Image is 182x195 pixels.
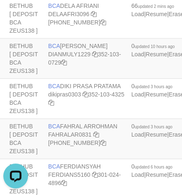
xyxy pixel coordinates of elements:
[45,119,128,159] td: FAHRAL ARROHMAN [PHONE_NUMBER]
[3,3,28,28] button: Open LiveChat chat widget
[83,91,88,98] a: Copy dikipras0303 to clipboard
[135,165,173,169] span: updated 6 hours ago
[93,131,99,138] a: Copy FAHRALAR0831 to clipboard
[146,171,167,178] a: Resume
[131,2,174,9] span: 66
[131,163,173,170] span: 0
[48,171,90,178] a: FERDIANS5160
[135,125,173,129] span: updated 3 hours ago
[100,19,106,26] a: Copy 8692458639 to clipboard
[146,11,167,17] a: Resume
[91,11,97,17] a: Copy DELAAFRI3096 to clipboard
[135,84,173,89] span: updated 3 hours ago
[48,91,81,98] a: dikipras0303
[6,39,45,79] td: BETHUB [ DEPOSIT BCA ZEUS138 ]
[48,163,60,170] span: BCA
[135,44,175,49] span: updated 10 hours ago
[48,83,60,89] span: BCA
[131,83,173,89] span: 0
[131,131,144,138] a: Load
[146,91,167,98] a: Resume
[61,180,67,186] a: Copy 3010244896 to clipboard
[6,79,45,119] td: BETHUB [ DEPOSIT BCA ZEUS138 ]
[131,51,144,58] a: Load
[131,171,144,178] a: Load
[146,131,167,138] a: Resume
[45,79,128,119] td: DIKI PRASA PRATAMA 352-103-4325
[48,11,90,17] a: DELAAFRI3096
[48,43,60,49] span: BCA
[6,119,45,159] td: BETHUB [ DEPOSIT BCA ZEUS138 ]
[61,59,67,66] a: Copy 3521030729 to clipboard
[138,4,174,9] span: updated 2 mins ago
[48,99,54,106] a: Copy 3521034325 to clipboard
[48,123,60,130] span: BCA
[48,51,90,58] a: DIANMULY1229
[131,11,144,17] a: Load
[131,123,173,130] span: 0
[92,51,98,58] a: Copy DIANMULY1229 to clipboard
[48,131,92,138] a: FAHRALAR0831
[131,91,144,98] a: Load
[131,43,175,49] span: 0
[92,171,98,178] a: Copy FERDIANS5160 to clipboard
[45,39,128,79] td: [PERSON_NAME] 352-103-0729
[48,2,60,9] span: BCA
[100,140,106,146] a: Copy 5665095158 to clipboard
[146,51,167,58] a: Resume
